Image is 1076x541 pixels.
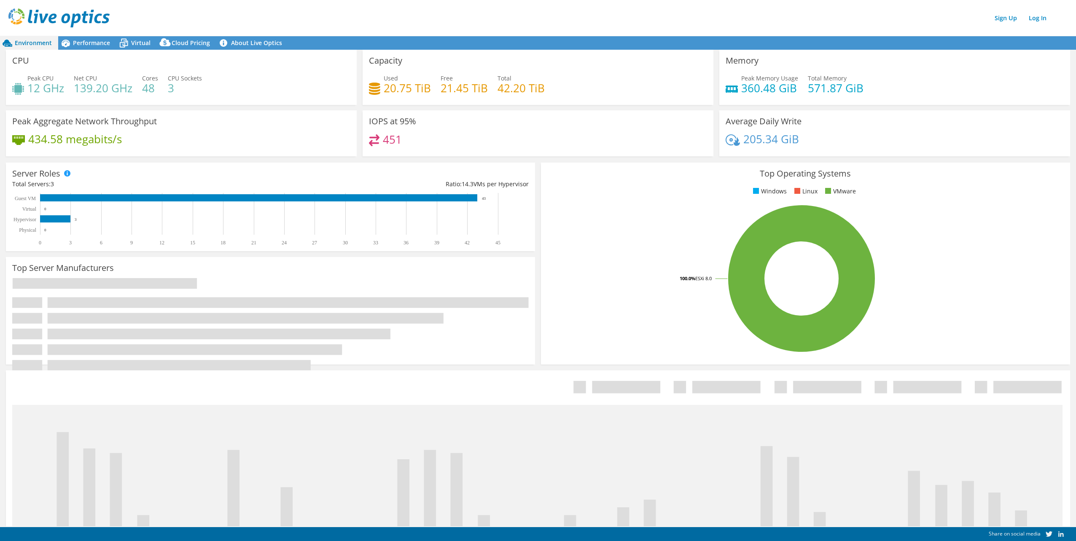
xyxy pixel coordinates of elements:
li: Linux [792,187,818,196]
text: 3 [69,240,72,246]
text: 45 [495,240,500,246]
text: 36 [403,240,409,246]
h3: Capacity [369,56,402,65]
span: Environment [15,39,52,47]
h3: CPU [12,56,29,65]
span: 3 [51,180,54,188]
span: Cloud Pricing [172,39,210,47]
text: 15 [190,240,195,246]
h4: 3 [168,83,202,93]
text: 39 [434,240,439,246]
text: 43 [482,196,486,201]
text: 0 [44,228,46,232]
span: Total [498,74,511,82]
h3: Peak Aggregate Network Throughput [12,117,157,126]
text: Guest VM [15,196,36,201]
text: 18 [221,240,226,246]
text: Hypervisor [13,217,36,222]
text: 6 [100,240,102,246]
span: Peak Memory Usage [741,74,798,82]
div: Total Servers: [12,179,270,189]
h4: 12 GHz [27,83,64,93]
span: Cores [142,74,158,82]
span: Free [441,74,453,82]
a: Sign Up [990,12,1021,24]
h3: Average Daily Write [726,117,802,126]
h3: Memory [726,56,759,65]
h3: Server Roles [12,169,60,178]
h3: Top Operating Systems [547,169,1064,178]
h4: 21.45 TiB [441,83,488,93]
span: Net CPU [74,74,97,82]
img: live_optics_svg.svg [8,8,110,27]
h4: 205.34 GiB [743,134,799,144]
span: Share on social media [989,530,1041,537]
text: Virtual [22,206,37,212]
h4: 451 [383,135,402,144]
h4: 20.75 TiB [384,83,431,93]
span: Virtual [131,39,151,47]
text: 21 [251,240,256,246]
span: CPU Sockets [168,74,202,82]
text: 33 [373,240,378,246]
li: Windows [751,187,787,196]
h3: Top Server Manufacturers [12,263,114,273]
span: Total Memory [808,74,847,82]
text: 42 [465,240,470,246]
h4: 571.87 GiB [808,83,863,93]
span: Performance [73,39,110,47]
text: Physical [19,227,36,233]
text: 9 [130,240,133,246]
tspan: 100.0% [680,275,695,281]
a: About Live Optics [216,36,288,50]
h4: 434.58 megabits/s [28,134,122,144]
li: VMware [823,187,856,196]
h3: IOPS at 95% [369,117,416,126]
h4: 139.20 GHz [74,83,132,93]
tspan: ESXi 8.0 [695,275,712,281]
text: 3 [75,217,77,222]
text: 27 [312,240,317,246]
span: Peak CPU [27,74,54,82]
div: Ratio: VMs per Hypervisor [270,179,528,189]
text: 0 [44,207,46,211]
a: Log In [1025,12,1051,24]
text: 24 [282,240,287,246]
text: 0 [39,240,41,246]
text: 30 [343,240,348,246]
h4: 360.48 GiB [741,83,798,93]
h4: 48 [142,83,158,93]
span: 14.3 [462,180,473,188]
h4: 42.20 TiB [498,83,545,93]
text: 12 [159,240,164,246]
span: Used [384,74,398,82]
